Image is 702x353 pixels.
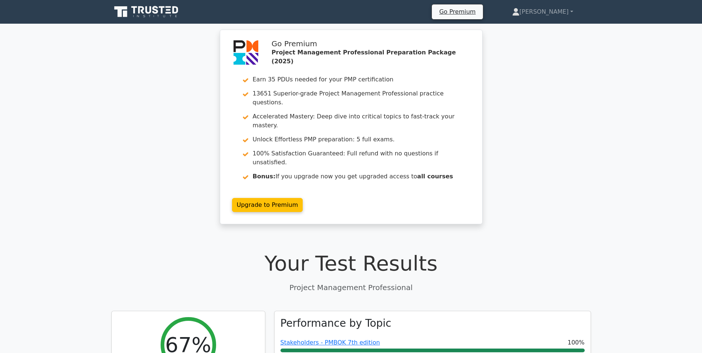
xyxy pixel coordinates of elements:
a: Upgrade to Premium [232,198,303,212]
h3: Performance by Topic [281,317,392,330]
a: Go Premium [435,7,480,17]
p: Project Management Professional [111,282,591,293]
a: Stakeholders - PMBOK 7th edition [281,339,380,346]
a: [PERSON_NAME] [494,4,591,19]
span: 100% [568,338,585,347]
h1: Your Test Results [111,251,591,276]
